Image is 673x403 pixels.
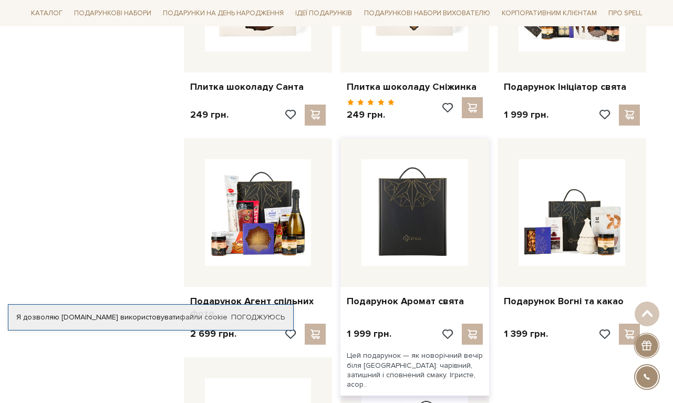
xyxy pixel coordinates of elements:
a: Подарунок Аромат свята [347,295,483,307]
a: Корпоративним клієнтам [498,4,601,22]
p: 1 999 грн. [347,328,391,340]
a: Плитка шоколаду Санта [190,81,326,93]
div: Цей подарунок — як новорічний вечір біля [GEOGRAPHIC_DATA]: чарівний, затишний і сповнений смаку.... [340,345,489,396]
a: Погоджуюсь [231,313,285,322]
a: Подарункові набори [70,5,156,22]
div: Я дозволяю [DOMAIN_NAME] використовувати [8,313,293,322]
a: Подарунок Вогні та какао [504,295,640,307]
p: 249 грн. [347,109,395,121]
a: Подарунки на День народження [159,5,288,22]
a: файли cookie [180,313,227,322]
a: Подарунок Ініціатор свята [504,81,640,93]
p: 1 399 грн. [504,328,548,340]
a: Подарункові набори вихователю [360,4,494,22]
p: 1 999 грн. [504,109,548,121]
a: Подарунок Агент спільних фото [190,295,326,320]
img: Подарунок Аромат свята [361,159,468,266]
a: Плитка шоколаду Сніжинка [347,81,483,93]
p: 249 грн. [190,109,229,121]
a: Про Spell [604,5,646,22]
a: Ідеї подарунків [291,5,356,22]
p: 2 699 грн. [190,328,236,340]
a: Каталог [27,5,67,22]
